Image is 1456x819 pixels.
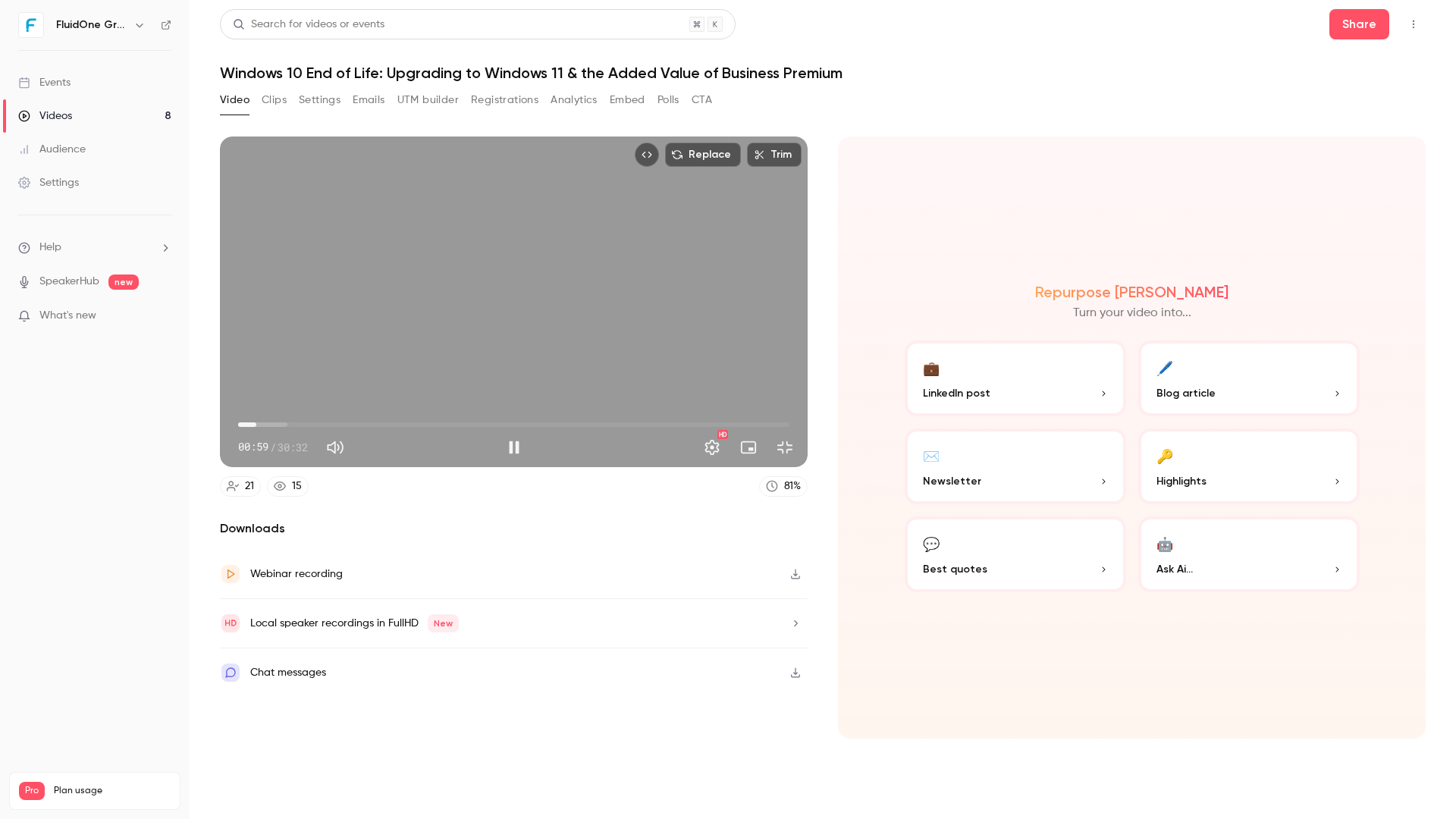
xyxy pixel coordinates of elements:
button: Exit full screen [770,432,800,463]
span: Help [39,240,61,256]
a: SpeakerHub [39,274,99,290]
span: Ask Ai... [1156,561,1193,577]
button: Clips [262,88,287,112]
img: FluidOne Group [19,13,43,37]
button: 🔑Highlights [1138,428,1360,504]
button: Settings [697,432,727,463]
div: Chat messages [250,664,326,682]
button: Mute [320,432,350,463]
li: help-dropdown-opener [18,240,171,256]
button: 🖊️Blog article [1138,340,1360,416]
span: Newsletter [923,473,981,489]
div: 00:59 [238,439,308,455]
button: Emails [353,88,384,112]
button: CTA [692,88,712,112]
button: Turn on miniplayer [733,432,764,463]
button: Registrations [471,88,538,112]
button: 💼LinkedIn post [905,340,1126,416]
iframe: Noticeable Trigger [153,309,171,323]
a: 21 [220,476,261,497]
div: 🖊️ [1156,356,1173,379]
a: 81% [759,476,808,497]
button: Share [1329,9,1389,39]
span: Pro [19,782,45,800]
span: Blog article [1156,385,1216,401]
h1: Windows 10 End of Life: Upgrading to Windows 11 & the Added Value of Business Premium [220,64,1426,82]
button: UTM builder [397,88,459,112]
button: Settings [299,88,340,112]
div: Audience [18,142,86,157]
div: 15 [292,479,302,494]
button: Pause [499,432,529,463]
span: 30:32 [278,439,308,455]
a: 15 [267,476,309,497]
div: ✉️ [923,444,940,467]
div: 21 [245,479,254,494]
button: Embed [610,88,645,112]
div: 💬 [923,532,940,555]
button: Top Bar Actions [1401,12,1426,36]
div: 💼 [923,356,940,379]
span: new [108,275,139,290]
span: Highlights [1156,473,1207,489]
div: 🔑 [1156,444,1173,467]
span: Plan usage [54,785,171,797]
div: Events [18,75,71,90]
button: 💬Best quotes [905,516,1126,592]
button: ✉️Newsletter [905,428,1126,504]
div: Search for videos or events [233,17,384,33]
button: 🤖Ask Ai... [1138,516,1360,592]
div: Videos [18,108,72,124]
div: Local speaker recordings in FullHD [250,614,459,632]
h2: Downloads [220,519,808,538]
h6: FluidOne Group [56,17,127,33]
button: Embed video [635,143,659,167]
button: Polls [657,88,679,112]
span: New [428,614,459,632]
div: 81 % [784,479,801,494]
div: Webinar recording [250,565,343,583]
span: What's new [39,308,96,324]
div: 🤖 [1156,532,1173,555]
button: Trim [747,143,802,167]
span: Best quotes [923,561,987,577]
h2: Repurpose [PERSON_NAME] [1035,283,1228,301]
button: Replace [665,143,741,167]
div: HD [717,430,728,439]
span: LinkedIn post [923,385,990,401]
button: Video [220,88,249,112]
span: / [270,439,276,455]
p: Turn your video into... [1073,304,1191,322]
div: Settings [18,175,79,190]
span: 00:59 [238,439,268,455]
button: Analytics [551,88,598,112]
